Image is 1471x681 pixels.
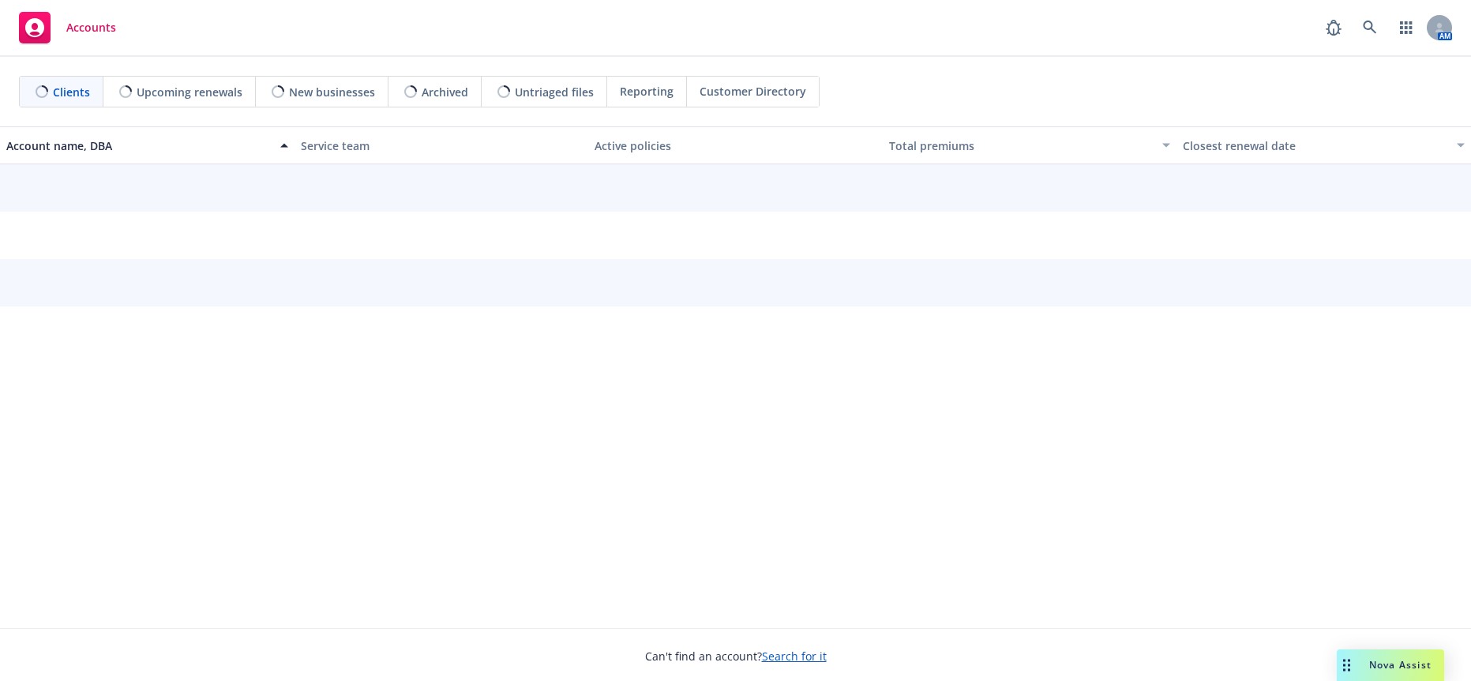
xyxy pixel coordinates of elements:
[137,84,242,100] span: Upcoming renewals
[1390,12,1422,43] a: Switch app
[1369,658,1432,672] span: Nova Assist
[295,126,589,164] button: Service team
[6,137,271,154] div: Account name, DBA
[700,83,806,100] span: Customer Directory
[301,137,583,154] div: Service team
[422,84,468,100] span: Archived
[66,21,116,34] span: Accounts
[53,84,90,100] span: Clients
[1354,12,1386,43] a: Search
[1337,649,1357,681] div: Drag to move
[762,649,827,664] a: Search for it
[515,84,594,100] span: Untriaged files
[1176,126,1471,164] button: Closest renewal date
[883,126,1177,164] button: Total premiums
[1337,649,1444,681] button: Nova Assist
[289,84,375,100] span: New businesses
[1183,137,1447,154] div: Closest renewal date
[595,137,876,154] div: Active policies
[13,6,122,50] a: Accounts
[645,648,827,664] span: Can't find an account?
[889,137,1154,154] div: Total premiums
[620,83,674,100] span: Reporting
[1318,12,1349,43] a: Report a Bug
[588,126,883,164] button: Active policies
